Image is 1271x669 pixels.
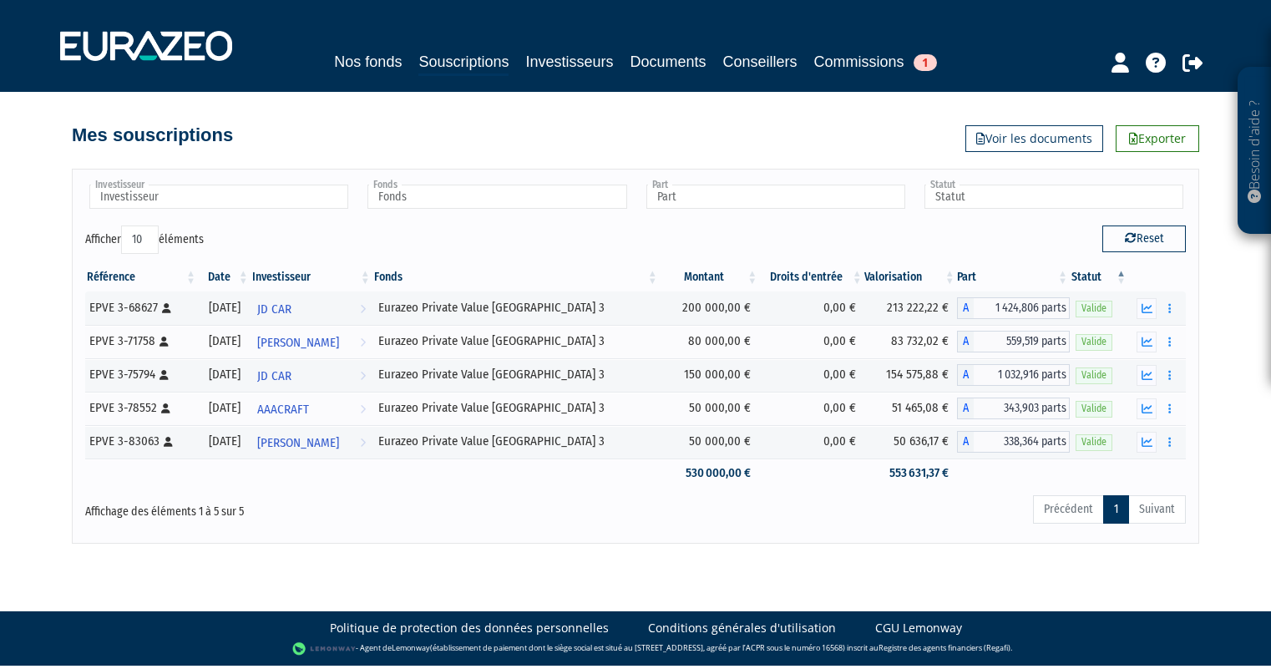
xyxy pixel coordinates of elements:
[392,642,430,653] a: Lemonway
[60,31,232,61] img: 1732889491-logotype_eurazeo_blanc_rvb.png
[89,433,192,450] div: EPVE 3-83063
[1076,334,1112,350] span: Valide
[864,459,957,488] td: 553 631,37 €
[89,399,192,417] div: EPVE 3-78552
[759,291,864,325] td: 0,00 €
[660,358,759,392] td: 150 000,00 €
[660,425,759,459] td: 50 000,00 €
[648,620,836,636] a: Conditions générales d'utilisation
[204,299,245,317] div: [DATE]
[257,361,291,392] span: JD CAR
[759,263,864,291] th: Droits d'entrée: activer pour trier la colonne par ordre croissant
[864,263,957,291] th: Valorisation: activer pour trier la colonne par ordre croissant
[89,366,192,383] div: EPVE 3-75794
[251,425,372,459] a: [PERSON_NAME]
[1245,76,1264,226] p: Besoin d'aide ?
[1076,401,1112,417] span: Valide
[1076,301,1112,317] span: Valide
[257,394,309,425] span: AAACRAFT
[372,263,660,291] th: Fonds: activer pour trier la colonne par ordre croissant
[164,437,173,447] i: [Français] Personne physique
[360,428,366,459] i: Voir l'investisseur
[957,297,1070,319] div: A - Eurazeo Private Value Europe 3
[160,370,169,380] i: [Français] Personne physique
[330,620,609,636] a: Politique de protection des données personnelles
[957,364,974,386] span: A
[89,332,192,350] div: EPVE 3-71758
[204,366,245,383] div: [DATE]
[957,364,1070,386] div: A - Eurazeo Private Value Europe 3
[85,226,204,254] label: Afficher éléments
[360,361,366,392] i: Voir l'investisseur
[974,364,1070,386] span: 1 032,916 parts
[759,392,864,425] td: 0,00 €
[814,50,937,73] a: Commissions1
[974,398,1070,419] span: 343,903 parts
[360,294,366,325] i: Voir l'investisseur
[1076,434,1112,450] span: Valide
[759,358,864,392] td: 0,00 €
[378,399,654,417] div: Eurazeo Private Value [GEOGRAPHIC_DATA] 3
[525,50,613,73] a: Investisseurs
[974,331,1070,352] span: 559,519 parts
[160,337,169,347] i: [Français] Personne physique
[378,366,654,383] div: Eurazeo Private Value [GEOGRAPHIC_DATA] 3
[85,263,198,291] th: Référence : activer pour trier la colonne par ordre croissant
[660,392,759,425] td: 50 000,00 €
[864,358,957,392] td: 154 575,88 €
[1103,495,1129,524] a: 1
[162,303,171,313] i: [Français] Personne physique
[965,125,1103,152] a: Voir les documents
[957,431,1070,453] div: A - Eurazeo Private Value Europe 3
[204,433,245,450] div: [DATE]
[257,327,339,358] span: [PERSON_NAME]
[418,50,509,76] a: Souscriptions
[1116,125,1199,152] a: Exporter
[759,425,864,459] td: 0,00 €
[360,327,366,358] i: Voir l'investisseur
[957,398,974,419] span: A
[957,398,1070,419] div: A - Eurazeo Private Value Europe 3
[121,226,159,254] select: Afficheréléments
[251,325,372,358] a: [PERSON_NAME]
[864,291,957,325] td: 213 222,22 €
[660,325,759,358] td: 80 000,00 €
[957,431,974,453] span: A
[875,620,962,636] a: CGU Lemonway
[1102,226,1186,252] button: Reset
[85,494,529,520] div: Affichage des éléments 1 à 5 sur 5
[864,392,957,425] td: 51 465,08 €
[974,297,1070,319] span: 1 424,806 parts
[957,331,974,352] span: A
[660,263,759,291] th: Montant: activer pour trier la colonne par ordre croissant
[1076,367,1112,383] span: Valide
[378,332,654,350] div: Eurazeo Private Value [GEOGRAPHIC_DATA] 3
[251,358,372,392] a: JD CAR
[1070,263,1128,291] th: Statut : activer pour trier la colonne par ordre d&eacute;croissant
[292,641,357,657] img: logo-lemonway.png
[251,263,372,291] th: Investisseur: activer pour trier la colonne par ordre croissant
[257,294,291,325] span: JD CAR
[864,425,957,459] td: 50 636,17 €
[251,392,372,425] a: AAACRAFT
[251,291,372,325] a: JD CAR
[378,433,654,450] div: Eurazeo Private Value [GEOGRAPHIC_DATA] 3
[723,50,798,73] a: Conseillers
[198,263,251,291] th: Date: activer pour trier la colonne par ordre croissant
[204,332,245,350] div: [DATE]
[660,459,759,488] td: 530 000,00 €
[974,431,1070,453] span: 338,364 parts
[17,641,1254,657] div: - Agent de (établissement de paiement dont le siège social est situé au [STREET_ADDRESS], agréé p...
[630,50,706,73] a: Documents
[161,403,170,413] i: [Français] Personne physique
[378,299,654,317] div: Eurazeo Private Value [GEOGRAPHIC_DATA] 3
[957,297,974,319] span: A
[72,125,233,145] h4: Mes souscriptions
[914,54,937,71] span: 1
[957,263,1070,291] th: Part: activer pour trier la colonne par ordre croissant
[334,50,402,73] a: Nos fonds
[257,428,339,459] span: [PERSON_NAME]
[660,291,759,325] td: 200 000,00 €
[89,299,192,317] div: EPVE 3-68627
[759,325,864,358] td: 0,00 €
